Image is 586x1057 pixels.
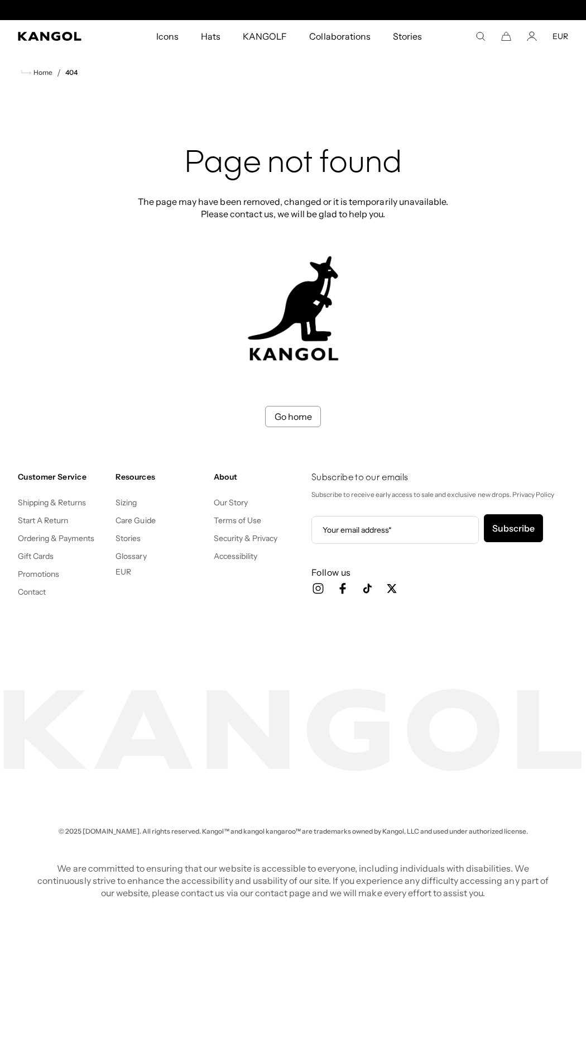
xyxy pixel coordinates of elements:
[31,69,52,76] span: Home
[311,566,568,578] h3: Follow us
[18,472,107,482] h4: Customer Service
[214,533,278,543] a: Security & Privacy
[116,533,141,543] a: Stories
[178,6,408,15] slideshow-component: Announcement bar
[214,472,302,482] h4: About
[156,20,179,52] span: Icons
[527,31,537,41] a: Account
[116,567,131,577] button: EUR
[475,31,486,41] summary: Search here
[18,569,59,579] a: Promotions
[116,472,204,482] h4: Resources
[135,146,451,182] h2: Page not found
[65,69,78,76] a: 404
[116,515,155,525] a: Care Guide
[18,533,95,543] a: Ordering & Payments
[309,20,370,52] span: Collaborations
[116,498,137,508] a: Sizing
[214,551,257,561] a: Accessibility
[21,68,52,78] a: Home
[18,587,46,597] a: Contact
[214,515,261,525] a: Terms of Use
[311,489,568,501] p: Subscribe to receive early access to sale and exclusive new drops. Privacy Policy
[553,31,568,41] button: EUR
[484,514,543,542] button: Subscribe
[18,515,68,525] a: Start A Return
[18,551,54,561] a: Gift Cards
[298,20,381,52] a: Collaborations
[214,498,248,508] a: Our Story
[178,6,408,15] div: Announcement
[201,20,220,52] span: Hats
[243,20,287,52] span: KANGOLF
[232,20,298,52] a: KANGOLF
[501,31,511,41] button: Cart
[311,472,568,484] h4: Subscribe to our emails
[190,20,232,52] a: Hats
[178,6,408,15] div: 1 of 2
[145,20,190,52] a: Icons
[18,498,87,508] a: Shipping & Returns
[382,20,433,52] a: Stories
[34,862,552,899] p: We are committed to ensuring that our website is accessible to everyone, including individuals wi...
[393,20,422,52] span: Stories
[246,256,340,361] img: kangol-404-logo.jpg
[18,32,103,41] a: Kangol
[52,66,61,79] li: /
[265,406,321,427] a: Go home
[116,551,146,561] a: Glossary
[135,195,451,220] p: The page may have been removed, changed or it is temporarily unavailable. Please contact us, we w...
